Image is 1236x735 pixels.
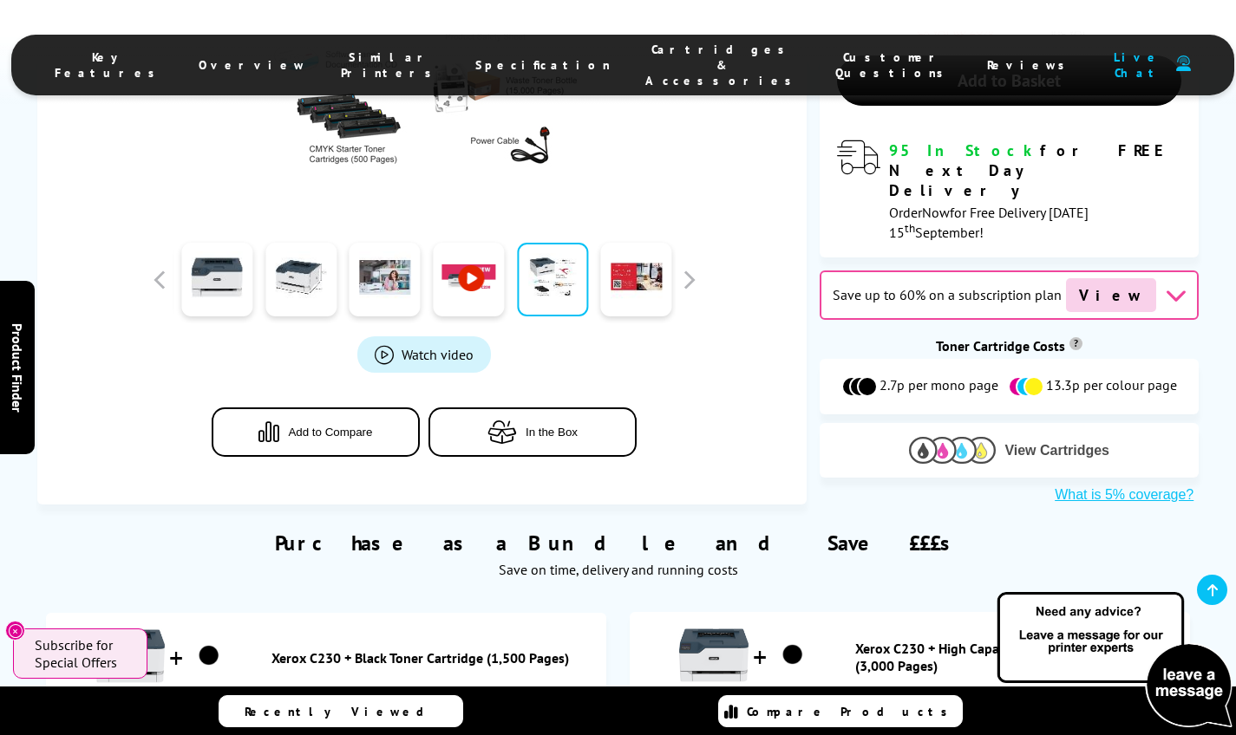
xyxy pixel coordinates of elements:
[402,345,474,362] span: Watch video
[59,561,1178,578] div: Save on time, delivery and running costs
[1069,337,1082,350] sup: Cost per page
[922,204,950,221] span: Now
[771,634,814,677] img: Xerox C230 + High Capacity Black Toner Cartridge (3,000 Pages)
[909,437,996,464] img: Cartridges
[855,640,1181,674] a: Xerox C230 + High Capacity Black Toner Cartridge (3,000 Pages)
[341,49,441,81] span: Similar Printers
[718,695,963,727] a: Compare Products
[271,649,598,667] a: Xerox C230 + Black Toner Cartridge (1,500 Pages)
[219,695,463,727] a: Recently Viewed
[199,57,306,73] span: Overview
[837,140,1181,240] div: modal_delivery
[1046,376,1177,397] span: 13.3p per colour page
[645,42,801,88] span: Cartridges & Accessories
[835,49,952,81] span: Customer Questions
[889,140,1040,160] span: 95 In Stock
[987,57,1074,73] span: Reviews
[475,57,611,73] span: Specification
[187,634,231,678] img: Xerox C230 + Black Toner Cartridge (1,500 Pages)
[820,337,1199,354] div: Toner Cartridge Costs
[95,621,165,691] img: Xerox C230 + Black Toner Cartridge (1,500 Pages)
[357,335,491,372] a: Product_All_Videos
[889,204,1089,241] span: Order for Free Delivery [DATE] 15 September!
[905,220,915,236] sup: th
[37,504,1200,587] div: Purchase as a Bundle and Save £££s
[1066,278,1156,312] span: View
[993,589,1236,732] img: Open Live Chat window
[1176,55,1191,72] img: user-headset-duotone.svg
[889,140,1181,200] div: for FREE Next Day Delivery
[245,704,441,719] span: Recently Viewed
[428,407,637,456] button: In the Box
[35,636,130,671] span: Subscribe for Special Offers
[55,49,164,81] span: Key Features
[1108,49,1167,81] span: Live Chat
[288,425,372,438] span: Add to Compare
[5,621,25,641] button: Close
[526,425,578,438] span: In the Box
[1050,486,1199,504] button: What is 5% coverage?
[833,286,1062,303] span: Save up to 60% on a subscription plan
[880,376,998,397] span: 2.7p per mono page
[747,704,957,719] span: Compare Products
[9,323,26,413] span: Product Finder
[833,436,1186,465] button: View Cartridges
[1004,443,1109,459] span: View Cartridges
[679,621,749,690] img: Xerox C230 + High Capacity Black Toner Cartridge (3,000 Pages)
[212,407,420,456] button: Add to Compare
